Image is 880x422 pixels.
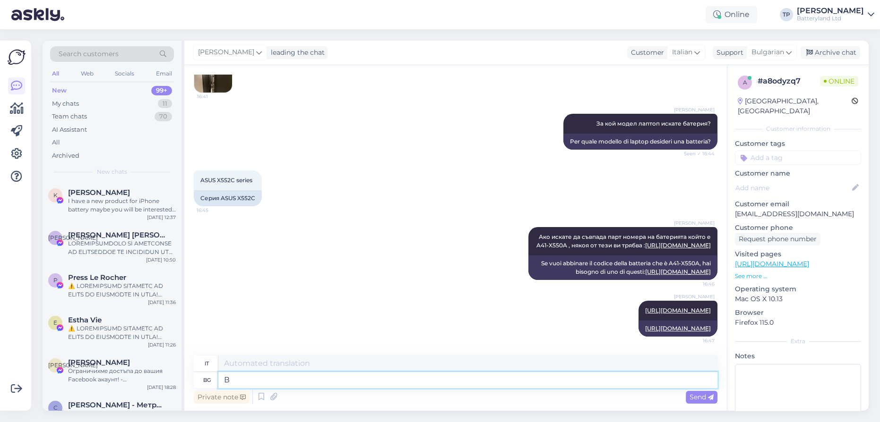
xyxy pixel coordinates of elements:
[68,239,176,256] div: LOREMIPSUMDOLO SI AMETCONSE AD ELITSEDDOE TE INCIDIDUN UT LABOREET Dolorem Aliquaenima, mi veniam...
[148,299,176,306] div: [DATE] 11:36
[52,112,87,121] div: Team chats
[780,8,793,21] div: TP
[52,86,67,95] div: New
[48,234,98,241] span: [PERSON_NAME]
[50,68,61,80] div: All
[197,93,233,100] span: 16:41
[218,372,717,388] textarea: В
[68,316,102,324] span: Estha Vie
[147,384,176,391] div: [DATE] 18:28
[200,177,252,184] span: ASUS X552C series
[194,391,250,404] div: Private note
[735,272,861,280] p: See more ...
[735,151,861,165] input: Add a tag
[820,76,858,86] span: Online
[203,372,211,388] div: bg
[645,325,711,332] a: [URL][DOMAIN_NAME]
[68,358,130,367] span: Антония Балабанова
[52,151,79,160] div: Archived
[674,106,715,113] span: [PERSON_NAME]
[735,337,861,346] div: Extra
[53,277,58,284] span: P
[596,120,711,127] span: За кой модел лаптоп искате батерия?
[155,112,172,121] div: 70
[68,197,176,214] div: I have a new product for iPhone battery maybe you will be interested😁
[645,242,711,249] a: [URL][DOMAIN_NAME]
[52,99,79,109] div: My chats
[68,231,166,239] span: Л. Ирина
[205,355,209,371] div: it
[563,134,717,150] div: Per quale modello di laptop desideri una batteria?
[198,47,254,58] span: [PERSON_NAME]
[53,319,57,326] span: E
[79,68,95,80] div: Web
[735,139,861,149] p: Customer tags
[797,7,874,22] a: [PERSON_NAME]Batteryland Ltd
[743,79,747,86] span: a
[151,86,172,95] div: 99+
[97,168,127,176] span: New chats
[713,48,743,58] div: Support
[68,282,176,299] div: ⚠️ LOREMIPSUMD SITAMETC AD ELITS DO EIUSMODTE IN UTLA! Etdolor magnaaliq enimadminim veniamq nost...
[735,183,850,193] input: Add name
[158,99,172,109] div: 11
[797,7,864,15] div: [PERSON_NAME]
[797,15,864,22] div: Batteryland Ltd
[627,48,664,58] div: Customer
[59,49,119,59] span: Search customers
[735,351,861,361] p: Notes
[735,223,861,233] p: Customer phone
[735,249,861,259] p: Visited pages
[706,6,757,23] div: Online
[801,46,860,59] div: Archive chat
[52,138,60,147] div: All
[738,96,852,116] div: [GEOGRAPHIC_DATA], [GEOGRAPHIC_DATA]
[758,76,820,87] div: # a8odyzq7
[672,47,692,58] span: Italian
[735,169,861,178] p: Customer name
[735,125,861,133] div: Customer information
[690,393,714,401] span: Send
[735,260,809,268] a: [URL][DOMAIN_NAME]
[735,318,861,328] p: Firefox 115.0
[735,308,861,318] p: Browser
[679,280,715,287] span: 16:46
[68,367,176,384] div: Ограничихме достъпа до вашия Facebook акаунт! - Непотвърждаването може да доведе до постоянно бло...
[679,337,715,344] span: 16:47
[536,233,712,249] span: Ако искате да съвпада парт номера на батерията който е A41-X550A , някоя от тези ви трябва :
[735,294,861,304] p: Mac OS X 10.13
[267,48,325,58] div: leading the chat
[53,404,58,411] span: С
[68,401,166,409] span: Севинч Фучиджиева - Метрика ЕООД
[735,199,861,209] p: Customer email
[8,48,26,66] img: Askly Logo
[68,273,126,282] span: Press Le Rocher
[679,150,715,157] span: Seen ✓ 16:44
[194,190,262,206] div: Серия ASUS X552C
[113,68,136,80] div: Socials
[52,125,87,135] div: AI Assistant
[53,192,58,199] span: K
[735,209,861,219] p: [EMAIL_ADDRESS][DOMAIN_NAME]
[154,68,174,80] div: Email
[735,284,861,294] p: Operating system
[674,293,715,300] span: [PERSON_NAME]
[147,214,176,221] div: [DATE] 12:37
[674,219,715,227] span: [PERSON_NAME]
[148,341,176,348] div: [DATE] 11:26
[735,233,820,245] div: Request phone number
[68,324,176,341] div: ⚠️ LOREMIPSUMD SITAMETC AD ELITS DO EIUSMODTE IN UTLA! Etdolor magnaaliq enimadminim veniamq nost...
[645,268,711,275] a: [URL][DOMAIN_NAME]
[645,307,711,314] a: [URL][DOMAIN_NAME]
[146,256,176,263] div: [DATE] 10:50
[68,188,130,197] span: Kelvin Xu
[48,362,98,369] span: [PERSON_NAME]
[197,207,232,214] span: 16:45
[751,47,784,58] span: Bulgarian
[528,255,717,280] div: Se vuoi abbinare il codice della batteria che è A41-X550A, hai bisogno di uno di questi:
